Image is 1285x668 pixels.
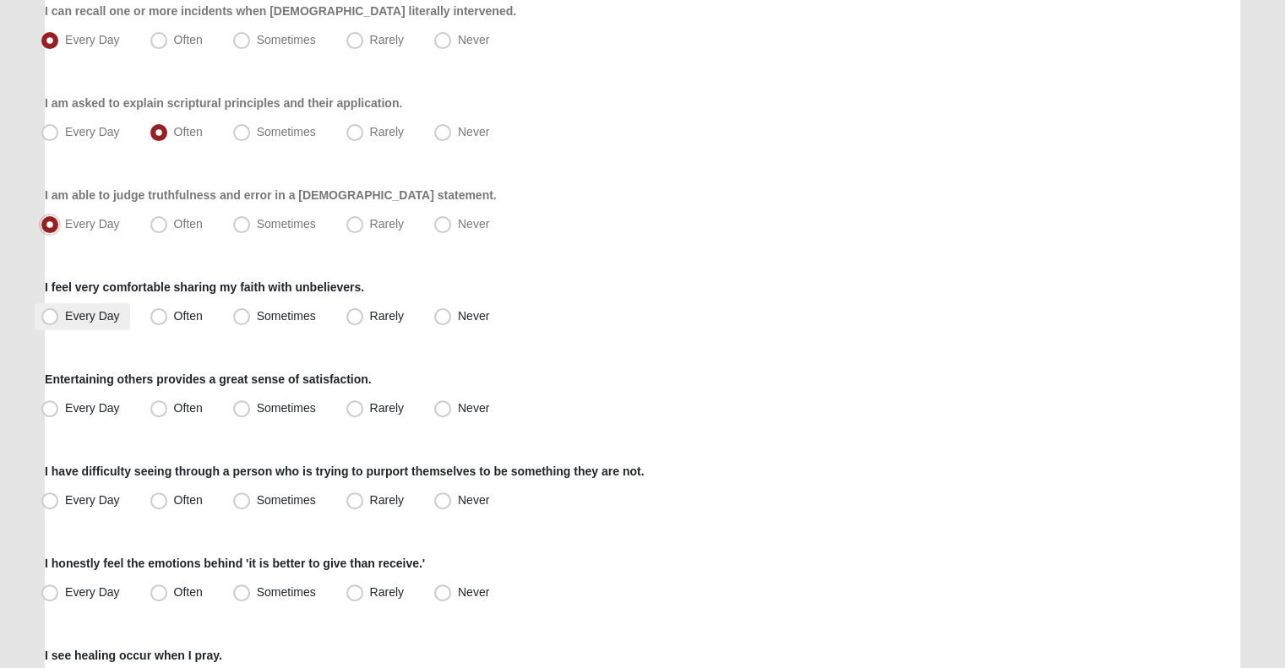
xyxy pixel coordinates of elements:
[257,585,316,599] span: Sometimes
[458,33,489,46] span: Never
[458,309,489,323] span: Never
[257,493,316,507] span: Sometimes
[65,125,120,138] span: Every Day
[370,33,404,46] span: Rarely
[45,463,644,480] label: I have difficulty seeing through a person who is trying to purport themselves to be something the...
[174,125,203,138] span: Often
[174,585,203,599] span: Often
[458,217,489,231] span: Never
[370,125,404,138] span: Rarely
[45,279,364,296] label: I feel very comfortable sharing my faith with unbelievers.
[458,125,489,138] span: Never
[174,33,203,46] span: Often
[65,309,120,323] span: Every Day
[45,371,372,388] label: Entertaining others provides a great sense of satisfaction.
[257,401,316,415] span: Sometimes
[458,585,489,599] span: Never
[370,493,404,507] span: Rarely
[257,125,316,138] span: Sometimes
[65,401,120,415] span: Every Day
[65,585,120,599] span: Every Day
[45,3,516,19] label: I can recall one or more incidents when [DEMOGRAPHIC_DATA] literally intervened.
[257,217,316,231] span: Sometimes
[174,309,203,323] span: Often
[65,493,120,507] span: Every Day
[370,401,404,415] span: Rarely
[65,217,120,231] span: Every Day
[174,217,203,231] span: Often
[174,493,203,507] span: Often
[458,493,489,507] span: Never
[45,187,497,204] label: I am able to judge truthfulness and error in a [DEMOGRAPHIC_DATA] statement.
[65,33,120,46] span: Every Day
[458,401,489,415] span: Never
[45,555,425,572] label: I honestly feel the emotions behind 'it is better to give than receive.'
[257,309,316,323] span: Sometimes
[370,217,404,231] span: Rarely
[174,401,203,415] span: Often
[257,33,316,46] span: Sometimes
[370,585,404,599] span: Rarely
[370,309,404,323] span: Rarely
[45,95,402,111] label: I am asked to explain scriptural principles and their application.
